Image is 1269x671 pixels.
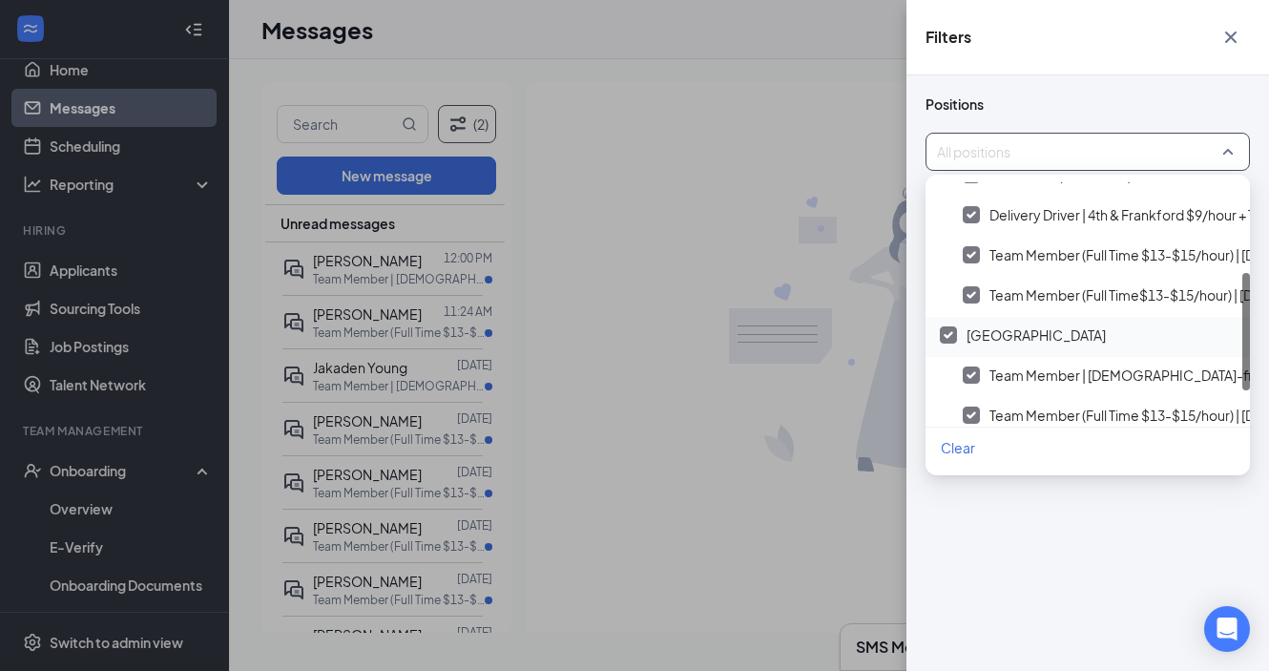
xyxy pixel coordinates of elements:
span: [GEOGRAPHIC_DATA] [967,325,1106,345]
img: checkbox [967,211,976,219]
img: checkbox [944,331,953,339]
span: Clear [941,439,975,456]
button: Clear [926,428,990,468]
h5: Filters [926,27,971,48]
img: checkbox [967,411,976,419]
img: checkbox [967,251,976,259]
svg: Cross [1219,26,1242,49]
button: Cross [1212,19,1250,55]
img: checkbox [967,371,976,379]
span: Positions [926,94,1250,114]
div: Open Intercom Messenger [1204,606,1250,652]
img: checkbox [967,291,976,299]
